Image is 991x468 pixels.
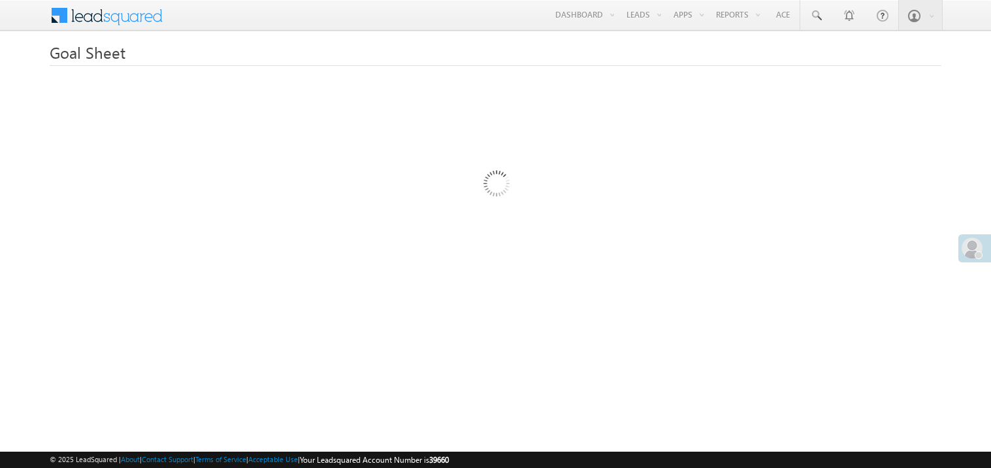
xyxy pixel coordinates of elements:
a: Terms of Service [195,455,246,463]
a: Acceptable Use [248,455,298,463]
span: 39660 [429,455,449,465]
span: Goal Sheet [50,42,125,63]
span: © 2025 LeadSquared | | | | | [50,454,449,466]
span: Your Leadsquared Account Number is [300,455,449,465]
a: About [121,455,140,463]
img: Loading... [428,118,563,253]
a: Contact Support [142,455,193,463]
